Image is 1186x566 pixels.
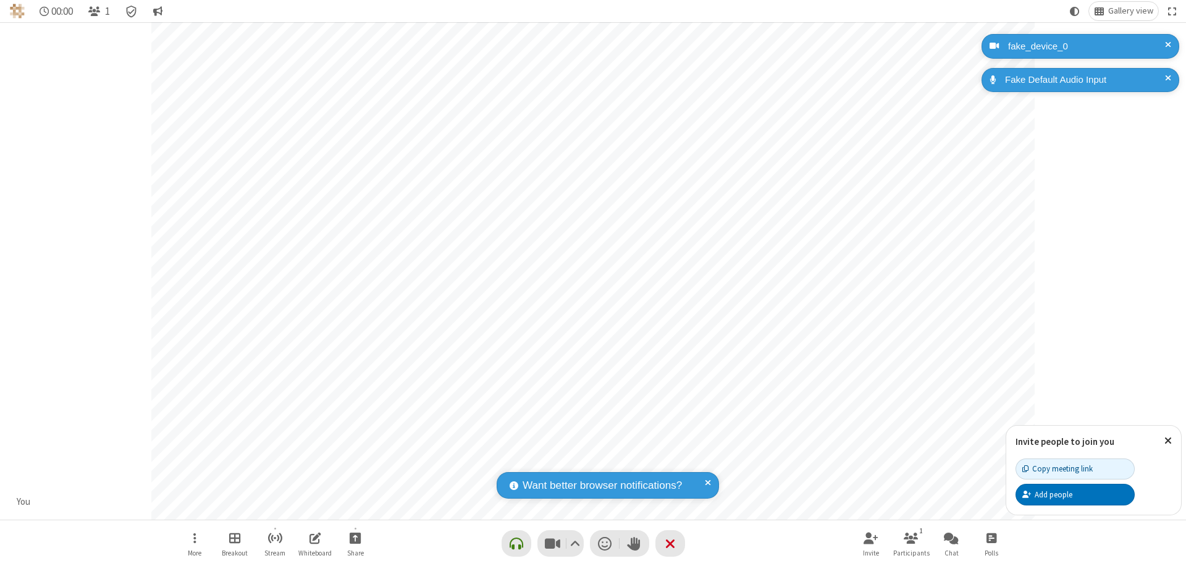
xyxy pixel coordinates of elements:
[502,530,531,557] button: Connect your audio
[1001,73,1170,87] div: Fake Default Audio Input
[590,530,620,557] button: Send a reaction
[1155,426,1181,456] button: Close popover
[1016,484,1135,505] button: Add people
[222,549,248,557] span: Breakout
[83,2,115,20] button: Open participant list
[1065,2,1085,20] button: Using system theme
[852,526,889,561] button: Invite participants (⌘+Shift+I)
[893,549,930,557] span: Participants
[655,530,685,557] button: End or leave meeting
[1016,458,1135,479] button: Copy meeting link
[1108,6,1153,16] span: Gallery view
[35,2,78,20] div: Timer
[523,478,682,494] span: Want better browser notifications?
[10,4,25,19] img: QA Selenium DO NOT DELETE OR CHANGE
[1163,2,1182,20] button: Fullscreen
[188,549,201,557] span: More
[256,526,293,561] button: Start streaming
[296,526,334,561] button: Open shared whiteboard
[148,2,167,20] button: Conversation
[51,6,73,17] span: 00:00
[1004,40,1170,54] div: fake_device_0
[985,549,998,557] span: Polls
[298,549,332,557] span: Whiteboard
[264,549,285,557] span: Stream
[1022,463,1093,475] div: Copy meeting link
[120,2,143,20] div: Meeting details Encryption enabled
[12,495,35,509] div: You
[933,526,970,561] button: Open chat
[944,549,959,557] span: Chat
[916,525,927,536] div: 1
[337,526,374,561] button: Start sharing
[566,530,583,557] button: Video setting
[973,526,1010,561] button: Open poll
[893,526,930,561] button: Open participant list
[863,549,879,557] span: Invite
[176,526,213,561] button: Open menu
[216,526,253,561] button: Manage Breakout Rooms
[1016,436,1114,447] label: Invite people to join you
[620,530,649,557] button: Raise hand
[105,6,110,17] span: 1
[537,530,584,557] button: Stop video (⌘+Shift+V)
[347,549,364,557] span: Share
[1089,2,1158,20] button: Change layout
